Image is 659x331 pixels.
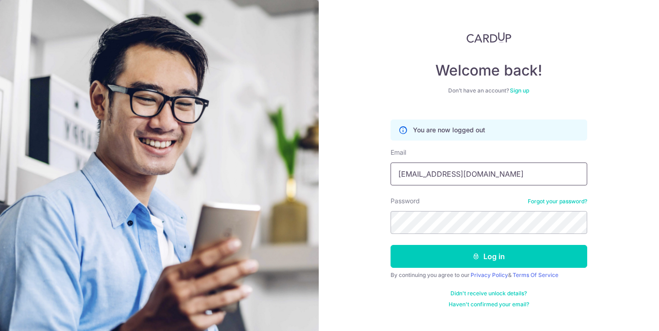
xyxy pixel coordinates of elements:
[528,198,587,205] a: Forgot your password?
[513,271,558,278] a: Terms Of Service
[471,271,508,278] a: Privacy Policy
[391,87,587,94] div: Don’t have an account?
[391,196,420,206] label: Password
[466,32,511,43] img: CardUp Logo
[450,290,527,297] a: Didn't receive unlock details?
[391,148,406,157] label: Email
[449,301,529,308] a: Haven't confirmed your email?
[391,245,587,268] button: Log in
[510,87,529,94] a: Sign up
[391,271,587,279] div: By continuing you agree to our &
[391,163,587,185] input: Enter your Email
[391,61,587,80] h4: Welcome back!
[413,125,485,135] p: You are now logged out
